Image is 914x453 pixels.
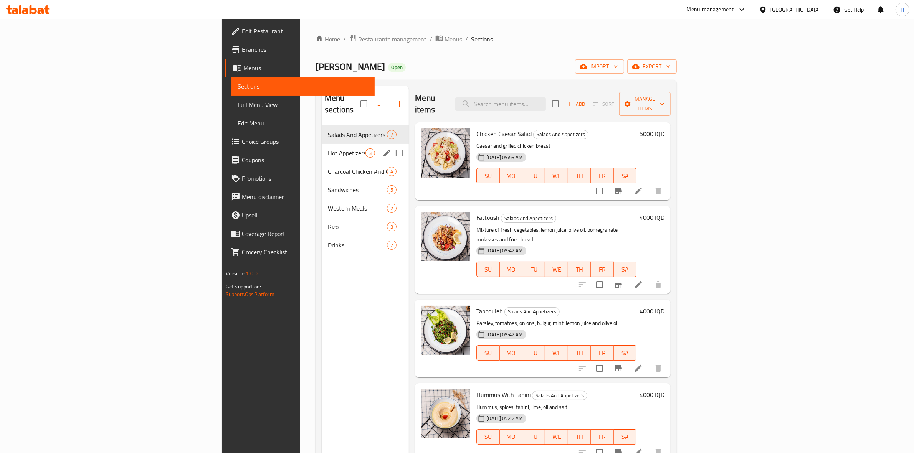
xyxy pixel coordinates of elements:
[226,269,245,278] span: Version:
[522,429,545,445] button: TU
[594,170,610,181] span: FR
[588,98,619,110] span: Select section first
[568,262,591,277] button: TH
[225,224,375,243] a: Coverage Report
[225,151,375,169] a: Coupons
[591,168,613,183] button: FR
[349,34,426,44] a: Restaurants management
[571,264,588,275] span: TH
[322,122,409,257] nav: Menu sections
[483,247,526,254] span: [DATE] 09:42 AM
[388,64,406,71] span: Open
[231,114,375,132] a: Edit Menu
[476,345,499,361] button: SU
[571,170,588,181] span: TH
[476,389,531,400] span: Hummus With Tahini
[500,345,522,361] button: MO
[390,95,409,113] button: Add section
[242,137,369,146] span: Choice Groups
[387,241,397,250] div: items
[534,130,588,139] span: Salads And Appetizers
[476,141,636,151] p: Caesar and grilled chicken breast
[366,150,375,157] span: 3
[388,63,406,72] div: Open
[480,431,496,442] span: SU
[476,402,636,412] p: Hummus, spices, tahini, lime, oil and salt
[322,199,409,217] div: Western Meals2
[328,130,387,139] span: Salads And Appetizers
[770,5,821,14] div: [GEOGRAPHIC_DATA]
[526,431,542,442] span: TU
[522,345,545,361] button: TU
[225,132,375,151] a: Choice Groups
[649,359,668,377] button: delete
[387,242,396,249] span: 2
[421,128,470,178] img: Chicken Caesar Salad
[633,62,671,71] span: export
[238,82,369,91] span: Sections
[328,241,387,250] div: Drinks
[591,262,613,277] button: FR
[372,95,390,113] span: Sort sections
[500,429,522,445] button: MO
[483,154,526,161] span: [DATE] 09:59 AM
[545,345,568,361] button: WE
[328,204,387,213] span: Western Meals
[619,92,671,116] button: Manage items
[322,144,409,162] div: Hot Appetizers3edit
[322,162,409,181] div: Charcoal Chicken And Gas Chicken4
[322,125,409,144] div: Salads And Appetizers7
[575,59,624,74] button: import
[503,264,519,275] span: MO
[242,192,369,201] span: Menu disclaimer
[609,359,628,377] button: Branch-specific-item
[476,262,499,277] button: SU
[358,35,426,44] span: Restaurants management
[387,168,396,175] span: 4
[243,63,369,72] span: Menus
[238,119,369,128] span: Edit Menu
[483,415,526,422] span: [DATE] 09:42 AM
[532,391,587,400] span: Salads And Appetizers
[614,262,636,277] button: SA
[548,264,565,275] span: WE
[387,167,397,176] div: items
[480,264,496,275] span: SU
[465,35,468,44] li: /
[387,223,396,231] span: 3
[381,147,393,159] button: edit
[617,170,633,181] span: SA
[328,148,365,158] span: Hot Appetizers
[545,429,568,445] button: WE
[634,280,643,289] a: Edit menu item
[501,214,556,223] span: Salads And Appetizers
[614,345,636,361] button: SA
[226,282,261,292] span: Get support on:
[592,183,608,199] span: Select to update
[571,431,588,442] span: TH
[225,59,375,77] a: Menus
[571,348,588,359] span: TH
[328,167,387,176] span: Charcoal Chicken And Gas Chicken
[545,168,568,183] button: WE
[609,182,628,200] button: Branch-specific-item
[430,35,432,44] li: /
[581,62,618,71] span: import
[242,229,369,238] span: Coverage Report
[505,307,559,316] span: Salads And Appetizers
[545,262,568,277] button: WE
[242,155,369,165] span: Coupons
[503,170,519,181] span: MO
[547,96,564,112] span: Select section
[568,168,591,183] button: TH
[421,389,470,438] img: Hummus With Tahini
[503,348,519,359] span: MO
[387,131,396,138] span: 7
[634,364,643,373] a: Edit menu item
[238,100,369,109] span: Full Menu View
[476,128,532,140] span: Chicken Caesar Salad
[568,345,591,361] button: TH
[594,348,610,359] span: FR
[231,77,375,96] a: Sections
